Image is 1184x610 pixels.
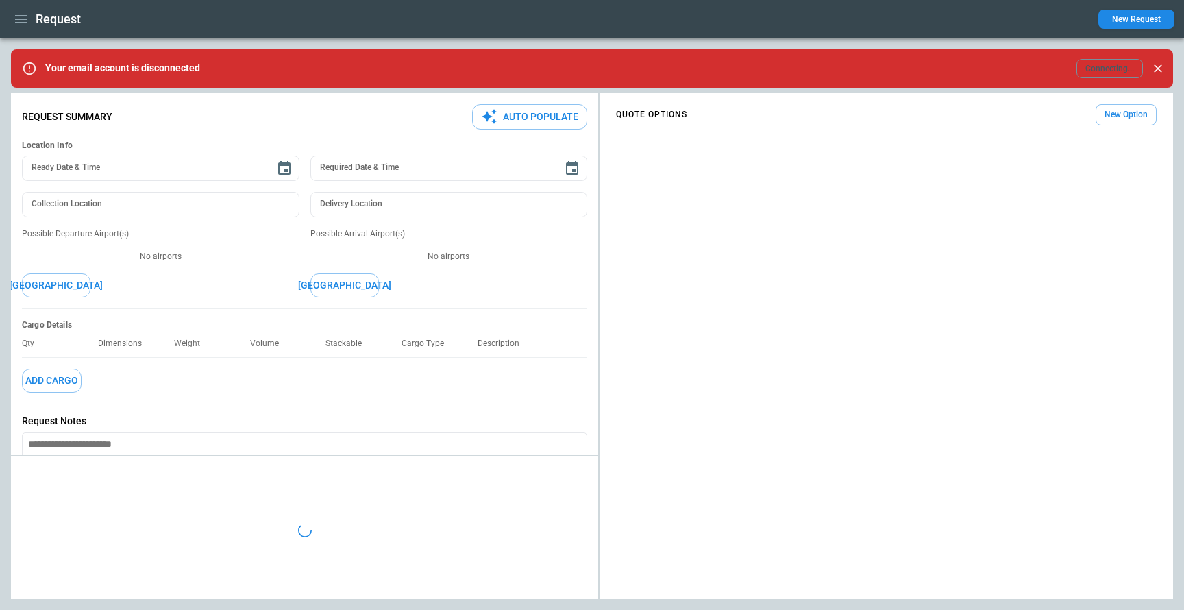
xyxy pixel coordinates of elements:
button: [GEOGRAPHIC_DATA] [22,273,90,297]
button: Auto Populate [472,104,587,130]
h6: Location Info [22,141,587,151]
p: Weight [174,339,211,349]
div: dismiss [1148,53,1168,84]
h4: QUOTE OPTIONS [616,112,687,118]
p: Qty [22,339,45,349]
div: scrollable content [600,99,1173,131]
p: No airports [310,251,588,263]
p: Cargo Type [402,339,455,349]
p: Possible Departure Airport(s) [22,228,299,240]
button: Choose date [271,155,298,182]
p: Request Notes [22,415,587,427]
p: Your email account is disconnected [45,62,200,74]
h6: Cargo Details [22,320,587,330]
button: Close [1148,59,1168,78]
p: No airports [22,251,299,263]
button: New Request [1098,10,1174,29]
button: Add Cargo [22,369,82,393]
button: New Option [1096,104,1157,125]
h1: Request [36,11,81,27]
p: Volume [250,339,290,349]
button: [GEOGRAPHIC_DATA] [310,273,379,297]
p: Stackable [325,339,373,349]
p: Possible Arrival Airport(s) [310,228,588,240]
p: Request Summary [22,111,112,123]
p: Description [478,339,530,349]
button: Choose date [558,155,586,182]
p: Dimensions [98,339,153,349]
